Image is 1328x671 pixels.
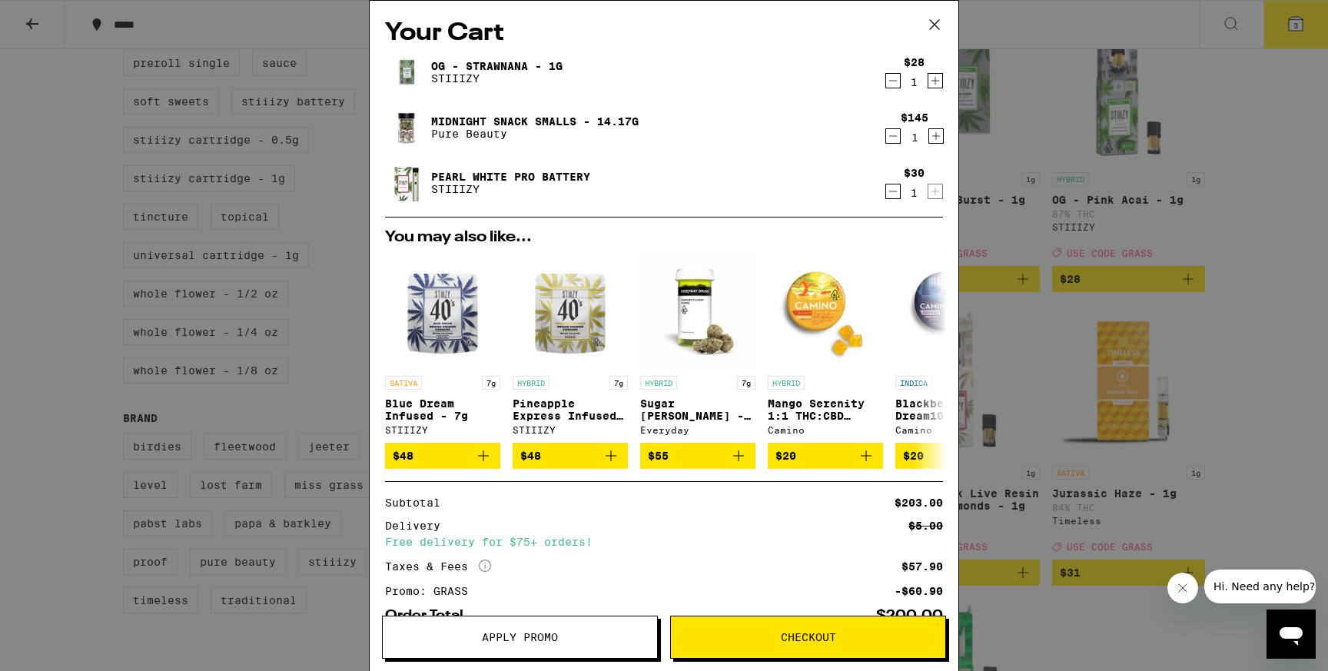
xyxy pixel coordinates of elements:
[385,376,422,390] p: SATIVA
[928,73,943,88] button: Increment
[768,253,883,368] img: Camino - Mango Serenity 1:1 THC:CBD Gummies
[901,111,928,124] div: $145
[904,76,925,88] div: 1
[431,183,590,195] p: STIIIZY
[513,397,628,422] p: Pineapple Express Infused - 7g
[768,376,805,390] p: HYBRID
[385,253,500,368] img: STIIIZY - Blue Dream Infused - 7g
[640,397,755,422] p: Sugar [PERSON_NAME] - 7g
[640,443,755,469] button: Add to bag
[385,609,474,623] div: Order Total
[385,51,428,94] img: OG - Strawnana - 1g
[768,253,883,443] a: Open page for Mango Serenity 1:1 THC:CBD Gummies from Camino
[895,376,932,390] p: INDICA
[385,560,491,573] div: Taxes & Fees
[385,106,428,149] img: Midnight Snack Smalls - 14.17g
[775,450,796,462] span: $20
[393,450,413,462] span: $48
[640,253,755,368] img: Everyday - Sugar Rush Smalls - 7g
[513,425,628,435] div: STIIIZY
[904,167,925,179] div: $30
[640,376,677,390] p: HYBRID
[670,616,946,659] button: Checkout
[431,171,590,183] a: Pearl White Pro Battery
[768,397,883,422] p: Mango Serenity 1:1 THC:CBD Gummies
[928,128,944,144] button: Increment
[513,253,628,368] img: STIIIZY - Pineapple Express Infused - 7g
[904,187,925,199] div: 1
[385,520,451,531] div: Delivery
[1267,610,1316,659] iframe: Button to launch messaging window
[385,253,500,443] a: Open page for Blue Dream Infused - 7g from STIIIZY
[385,443,500,469] button: Add to bag
[640,425,755,435] div: Everyday
[885,184,901,199] button: Decrement
[431,115,639,128] a: Midnight Snack Smalls - 14.17g
[640,253,755,443] a: Open page for Sugar Rush Smalls - 7g from Everyday
[768,443,883,469] button: Add to bag
[768,425,883,435] div: Camino
[895,497,943,508] div: $203.00
[895,586,943,596] div: -$60.90
[431,128,639,140] p: Pure Beauty
[382,616,658,659] button: Apply Promo
[781,632,836,643] span: Checkout
[513,443,628,469] button: Add to bag
[385,16,943,51] h2: Your Cart
[520,450,541,462] span: $48
[482,632,558,643] span: Apply Promo
[513,376,549,390] p: HYBRID
[385,586,479,596] div: Promo: GRASS
[895,397,1011,422] p: Blackberry Dream10:10:10 Deep Sleep Gummies
[609,376,628,390] p: 7g
[648,450,669,462] span: $55
[885,73,901,88] button: Decrement
[482,376,500,390] p: 7g
[901,131,928,144] div: 1
[385,536,943,547] div: Free delivery for $75+ orders!
[385,425,500,435] div: STIIIZY
[431,72,563,85] p: STIIIZY
[385,497,451,508] div: Subtotal
[885,128,901,144] button: Decrement
[903,450,924,462] span: $20
[895,443,1011,469] button: Add to bag
[737,376,755,390] p: 7g
[385,161,428,204] img: Pearl White Pro Battery
[385,230,943,245] h2: You may also like...
[901,561,943,572] div: $57.90
[385,397,500,422] p: Blue Dream Infused - 7g
[895,425,1011,435] div: Camino
[895,253,1011,443] a: Open page for Blackberry Dream10:10:10 Deep Sleep Gummies from Camino
[876,609,943,623] div: $200.00
[1204,570,1316,603] iframe: Message from company
[895,253,1011,368] img: Camino - Blackberry Dream10:10:10 Deep Sleep Gummies
[904,56,925,68] div: $28
[908,520,943,531] div: $5.00
[431,60,563,72] a: OG - Strawnana - 1g
[1167,573,1198,603] iframe: Close message
[928,184,943,199] button: Increment
[513,253,628,443] a: Open page for Pineapple Express Infused - 7g from STIIIZY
